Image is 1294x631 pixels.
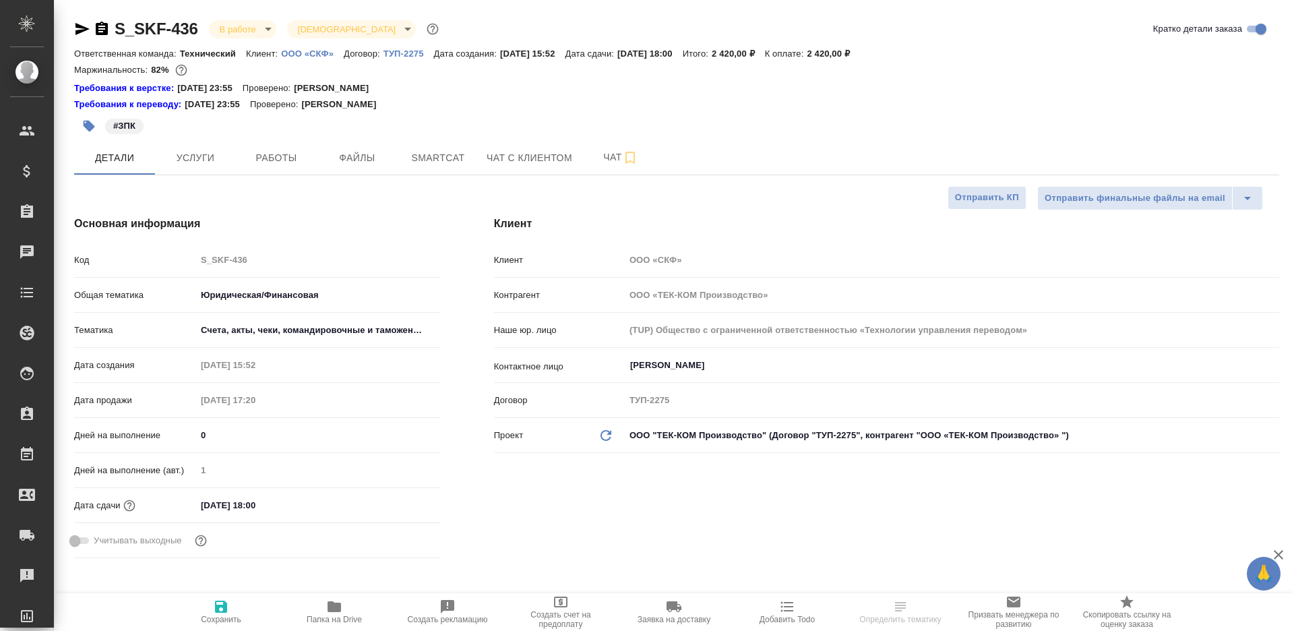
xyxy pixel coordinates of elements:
button: Заявка на доставку [617,593,731,631]
div: Юридическая/Финансовая [196,284,440,307]
a: ТУП-2275 [383,47,434,59]
div: split button [1037,186,1263,210]
p: Ответственная команда: [74,49,180,59]
a: S_SKF-436 [115,20,198,38]
h4: Ответственные [494,591,1279,607]
button: Доп статусы указывают на важность/срочность заказа [424,20,441,38]
span: Скопировать ссылку на оценку заказа [1078,610,1175,629]
span: Отправить финальные файлы на email [1045,191,1225,206]
div: Счета, акты, чеки, командировочные и таможенные документы [196,319,440,342]
span: Работы [244,150,309,167]
p: #ЗПК [113,119,135,133]
button: Отправить КП [948,186,1026,210]
p: Общая тематика [74,289,196,302]
span: Чат [588,149,653,166]
div: ООО "ТЕК-КОМ Производство" (Договор "ТУП-2275", контрагент "ООО «ТЕК-КОМ Производство» ") [625,424,1279,447]
button: Выбери, если сб и вс нужно считать рабочими днями для выполнения заказа. [192,532,210,549]
a: Требования к переводу: [74,98,185,111]
p: [DATE] 18:00 [617,49,683,59]
p: Дата создания [74,359,196,372]
p: Клиент [494,253,625,267]
span: Папка на Drive [307,615,362,624]
div: В работе [287,20,416,38]
p: ООО «СКФ» [281,49,344,59]
span: Сохранить [201,615,241,624]
input: Пустое поле [196,390,314,410]
p: Клиент: [246,49,281,59]
p: Дней на выполнение [74,429,196,442]
input: Пустое поле [196,250,440,270]
p: Технический [180,49,246,59]
span: 🙏 [1252,560,1275,588]
span: Определить тематику [859,615,941,624]
p: [DATE] 23:55 [177,82,243,95]
button: 🙏 [1247,557,1281,591]
span: Кратко детали заказа [1153,22,1242,36]
input: Пустое поле [625,390,1279,410]
button: Если добавить услуги и заполнить их объемом, то дата рассчитается автоматически [121,497,138,514]
p: Контрагент [494,289,625,302]
button: Скопировать ссылку на оценку заказа [1070,593,1183,631]
button: Призвать менеджера по развитию [957,593,1070,631]
p: [DATE] 23:55 [185,98,250,111]
div: В работе [209,20,276,38]
p: Проверено: [250,98,302,111]
button: Создать счет на предоплату [504,593,617,631]
button: [DEMOGRAPHIC_DATA] [294,24,400,35]
p: Контактное лицо [494,360,625,373]
span: Отправить КП [955,190,1019,206]
p: Дней на выполнение (авт.) [74,464,196,477]
button: 360.10 RUB; [173,61,190,79]
input: Пустое поле [625,285,1279,305]
span: Добавить Todo [760,615,815,624]
p: Договор [494,394,625,407]
span: ЗПК [104,119,145,131]
p: Итого: [683,49,712,59]
button: Создать рекламацию [391,593,504,631]
p: 82% [151,65,172,75]
span: Создать рекламацию [408,615,488,624]
h4: Клиент [494,216,1279,232]
p: Дата создания: [434,49,500,59]
span: Заявка на доставку [638,615,710,624]
p: Дата сдачи: [565,49,617,59]
span: Детали [82,150,147,167]
a: Требования к верстке: [74,82,177,95]
button: Open [1272,364,1274,367]
p: 2 420,00 ₽ [712,49,765,59]
span: Призвать менеджера по развитию [965,610,1062,629]
p: 2 420,00 ₽ [807,49,860,59]
input: Пустое поле [625,320,1279,340]
p: Дата продажи [74,394,196,407]
span: Услуги [163,150,228,167]
p: К оплате: [765,49,807,59]
p: Проверено: [243,82,295,95]
input: Пустое поле [196,355,314,375]
span: Файлы [325,150,390,167]
input: Пустое поле [625,250,1279,270]
input: ✎ Введи что-нибудь [196,495,314,515]
button: Добавить тэг [74,111,104,141]
button: Отправить финальные файлы на email [1037,186,1233,210]
p: Договор: [344,49,383,59]
button: В работе [216,24,260,35]
p: [PERSON_NAME] [294,82,379,95]
button: Папка на Drive [278,593,391,631]
button: Скопировать ссылку [94,21,110,37]
span: Создать счет на предоплату [512,610,609,629]
p: Код [74,253,196,267]
button: Скопировать ссылку для ЯМессенджера [74,21,90,37]
h4: Основная информация [74,216,440,232]
p: Наше юр. лицо [494,324,625,337]
input: Пустое поле [196,460,440,480]
div: Нажми, чтобы открыть папку с инструкцией [74,98,185,111]
p: ТУП-2275 [383,49,434,59]
span: Smartcat [406,150,470,167]
button: Определить тематику [844,593,957,631]
p: Тематика [74,324,196,337]
span: Чат с клиентом [487,150,572,167]
p: Проект [494,429,524,442]
svg: Подписаться [622,150,638,166]
button: Добавить Todo [731,593,844,631]
div: Нажми, чтобы открыть папку с инструкцией [74,82,177,95]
